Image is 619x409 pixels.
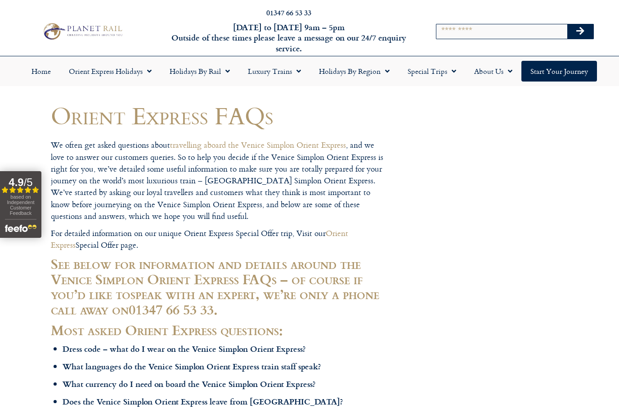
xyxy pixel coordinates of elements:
[63,360,321,372] b: What languages do the Venice Simplon Orient Express train staff speak?
[51,227,388,251] p: For detailed information on our unique Orient Express Special Offer trip, Visit our Special Offer...
[167,22,410,54] h6: [DATE] to [DATE] 9am – 5pm Outside of these times please leave a message on our 24/7 enquiry serv...
[310,61,399,82] a: Holidays by Region
[63,378,316,390] b: What currency do I need on board the Venice Simplon Orient Express?
[51,102,388,129] h1: Orient Express FAQs
[60,61,161,82] a: Orient Express Holidays
[521,61,597,82] a: Start your Journey
[239,61,310,82] a: Luxury Trains
[170,139,346,151] a: travelling aboard the Venice Simplon Orient Express
[465,61,521,82] a: About Us
[399,61,465,82] a: Special Trips
[51,139,388,222] p: We often get asked questions about , and we love to answer our customers queries. So to help you ...
[40,21,125,42] img: Planet Rail Train Holidays Logo
[266,7,311,18] a: 01347 66 53 33
[63,395,343,407] b: Does the Venice Simplon Orient Express leave from [GEOGRAPHIC_DATA]?
[51,227,348,251] a: Orient Express
[130,284,256,304] a: speak with an expert
[63,343,306,354] b: Dress code – what do I wear on the Venice Simplon Orient Express?
[567,24,593,39] button: Search
[129,299,214,319] strong: 01347 66 53 33
[22,61,60,82] a: Home
[51,320,283,340] strong: Most asked Orient Express questions:
[4,61,615,82] nav: Menu
[161,61,239,82] a: Holidays by Rail
[51,256,388,317] h2: See below for information and details around the Venice Simplon Orient Express FAQs – of course i...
